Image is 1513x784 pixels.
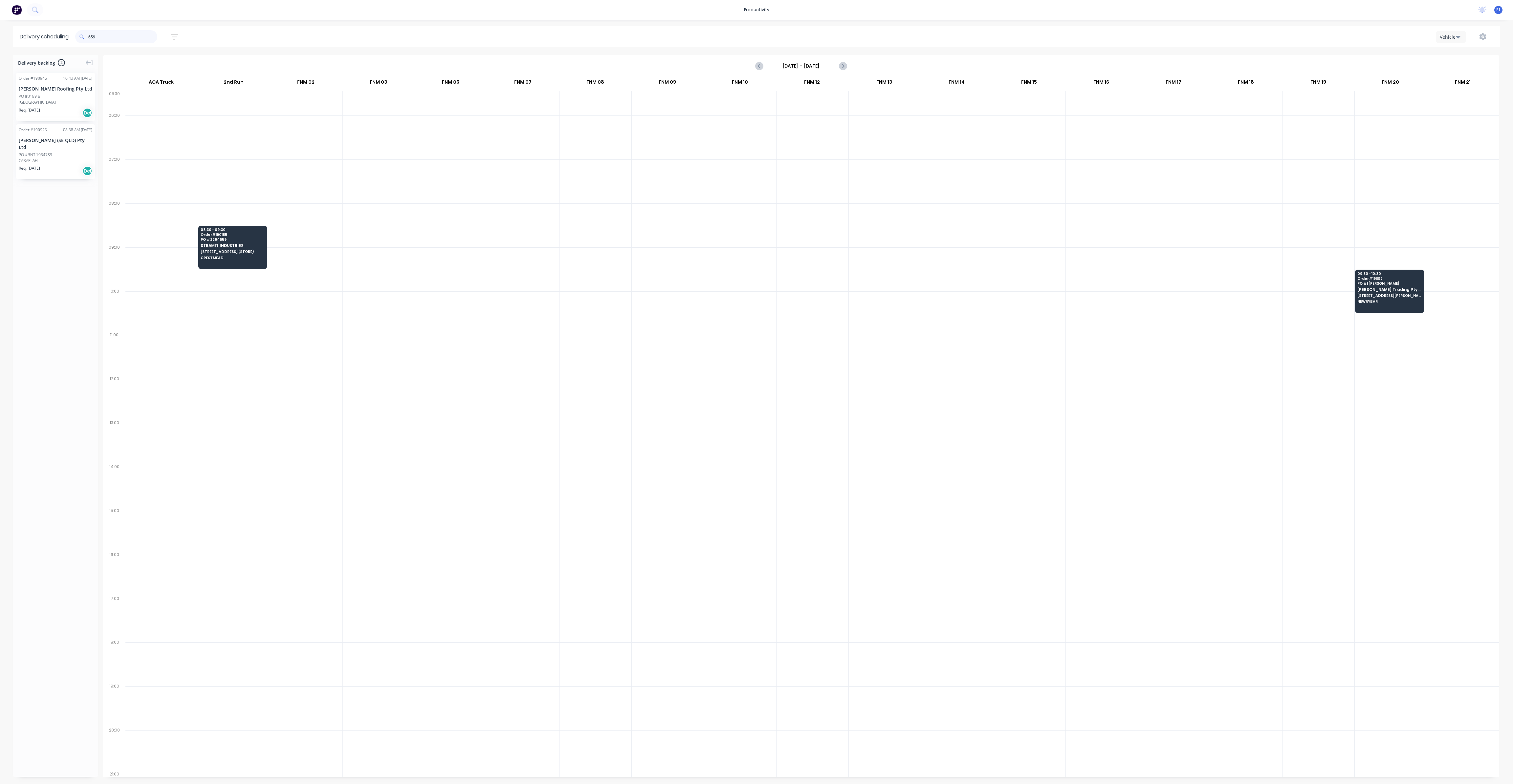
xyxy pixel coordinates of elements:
div: 14:00 [103,463,125,507]
img: Factory [12,5,22,15]
div: 20:00 [103,726,125,770]
span: Delivery backlog [18,59,55,66]
div: Del [82,108,92,118]
div: 15:00 [103,507,125,551]
div: 06:00 [103,112,125,155]
div: FNM 14 [921,76,993,91]
span: PO # 1 [PERSON_NAME] [1357,281,1421,285]
div: FNM 18 [1210,76,1282,91]
div: FNM 15 [993,76,1065,91]
div: 05:30 [103,90,125,112]
div: ACA Truck [125,76,197,91]
span: [STREET_ADDRESS] (STORE) [201,250,264,254]
div: FNM 09 [631,76,703,91]
span: F1 [1496,7,1501,13]
span: Req. [DATE] [19,107,40,113]
span: STRAMIT INDUSTRIES [201,243,264,248]
div: FNM 17 [1138,76,1210,91]
div: FNM 20 [1354,76,1426,91]
div: 10:43 AM [DATE] [63,75,92,81]
div: productivity [741,5,773,15]
div: PO #BNT 1034789 [19,152,52,158]
span: CRESTMEAD [201,256,264,260]
span: NEWRYBAR [1357,299,1421,303]
div: FNM 21 [1427,76,1499,91]
div: 19:00 [103,682,125,726]
div: 09:00 [103,243,125,287]
input: Search for orders [88,30,157,43]
div: 08:38 AM [DATE] [63,127,92,133]
span: Req. [DATE] [19,165,40,171]
span: Order # 191102 [1357,277,1421,280]
div: 17:00 [103,595,125,639]
div: FNM 02 [270,76,342,91]
span: PO # 2294659 [201,237,264,241]
div: PO #0189 B [19,93,40,99]
div: Delivery scheduling [13,26,75,47]
div: FNM 16 [1065,76,1137,91]
button: Vehicle [1436,31,1466,43]
span: 09:30 - 10:30 [1357,272,1421,276]
div: FNM 12 [776,76,848,91]
div: 18:00 [103,638,125,682]
div: FNM 13 [848,76,920,91]
div: Order # 190946 [19,75,47,81]
span: Order # 190185 [201,233,264,237]
div: 08:00 [103,199,125,243]
span: [STREET_ADDRESS][PERSON_NAME] [1357,294,1421,298]
div: [PERSON_NAME] Roofing Pty Ltd [19,85,92,92]
div: 13:00 [103,419,125,463]
div: [GEOGRAPHIC_DATA] [19,99,92,105]
span: 08:30 - 09:30 [201,228,264,232]
div: Del [82,166,92,176]
div: [PERSON_NAME] (SE QLD) Pty Ltd [19,137,92,151]
div: 12:00 [103,375,125,419]
div: 2nd Run [198,76,270,91]
div: FNM 10 [704,76,776,91]
div: CABARLAH [19,158,92,164]
div: 11:00 [103,331,125,375]
div: 21:00 [103,770,125,778]
span: [PERSON_NAME] Trading Pty Ltd T/AS Coastal Roofing [1357,287,1421,292]
span: 2 [58,59,65,66]
div: FNM 07 [487,76,559,91]
div: FNM 03 [342,76,414,91]
div: 16:00 [103,551,125,595]
div: FNM 08 [559,76,631,91]
div: FNM 19 [1282,76,1354,91]
div: Vehicle [1440,33,1459,40]
div: Order # 190925 [19,127,47,133]
div: FNM 06 [415,76,487,91]
div: 07:00 [103,155,125,199]
div: 10:00 [103,287,125,331]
